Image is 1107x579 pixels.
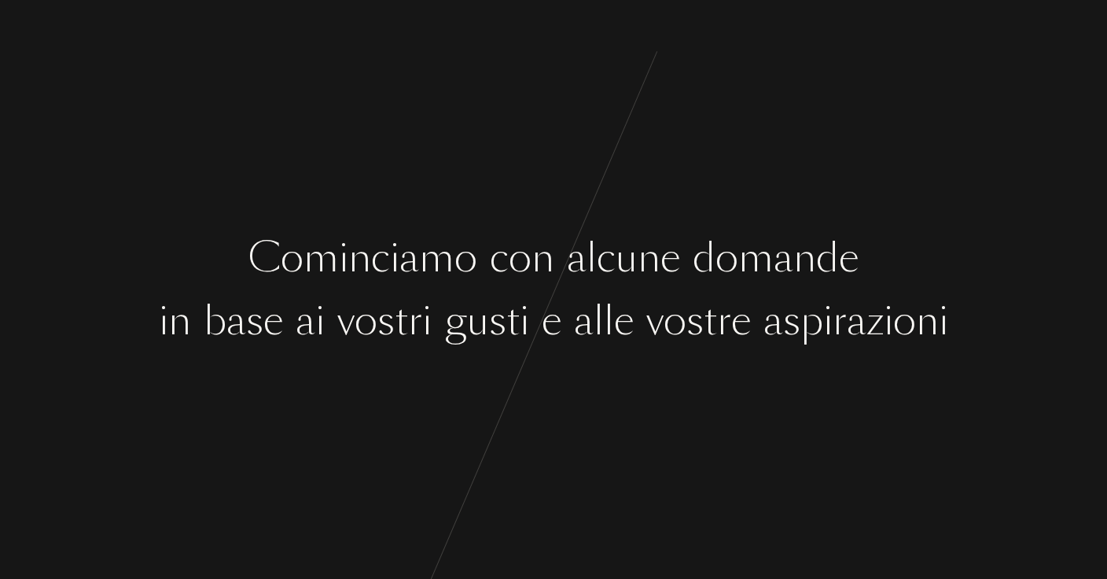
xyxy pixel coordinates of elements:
[348,229,371,288] div: n
[246,292,263,351] div: s
[467,292,489,351] div: u
[816,229,839,288] div: d
[531,229,554,288] div: n
[916,292,939,351] div: n
[168,292,191,351] div: n
[263,292,283,351] div: e
[567,229,587,288] div: a
[783,292,800,351] div: s
[377,292,395,351] div: s
[604,292,614,351] div: l
[303,229,339,288] div: m
[704,292,717,351] div: t
[847,292,866,351] div: a
[339,229,348,288] div: i
[204,292,226,351] div: b
[408,292,422,351] div: r
[731,292,751,351] div: e
[296,292,315,351] div: a
[587,229,597,288] div: l
[774,229,793,288] div: a
[823,292,833,351] div: i
[159,292,168,351] div: i
[444,292,467,351] div: g
[793,229,816,288] div: n
[337,292,355,351] div: v
[390,229,399,288] div: i
[866,292,884,351] div: z
[422,292,432,351] div: i
[506,292,520,351] div: t
[281,229,303,288] div: o
[419,229,454,288] div: m
[616,229,638,288] div: u
[800,292,823,351] div: p
[715,229,738,288] div: o
[717,292,731,351] div: r
[594,292,604,351] div: l
[646,292,664,351] div: v
[893,292,916,351] div: o
[939,292,948,351] div: i
[248,229,281,288] div: C
[520,292,529,351] div: i
[664,292,686,351] div: o
[763,292,783,351] div: a
[542,292,561,351] div: e
[371,229,390,288] div: c
[315,292,325,351] div: i
[660,229,680,288] div: e
[884,292,893,351] div: i
[638,229,660,288] div: n
[509,229,531,288] div: o
[614,292,634,351] div: e
[399,229,419,288] div: a
[574,292,594,351] div: a
[395,292,408,351] div: t
[226,292,246,351] div: a
[686,292,704,351] div: s
[839,229,859,288] div: e
[490,229,509,288] div: c
[355,292,377,351] div: o
[454,229,477,288] div: o
[489,292,506,351] div: s
[597,229,616,288] div: c
[833,292,847,351] div: r
[693,229,715,288] div: d
[738,229,774,288] div: m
